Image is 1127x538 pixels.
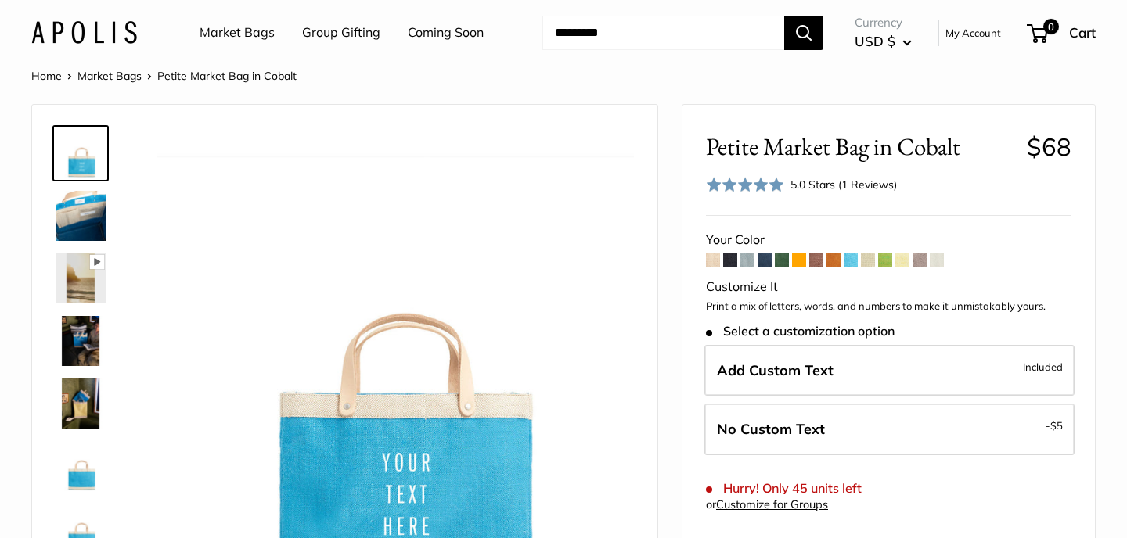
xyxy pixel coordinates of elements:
label: Leave Blank [704,403,1075,455]
a: Petite Market Bag in Cobalt [52,438,109,494]
span: Hurry! Only 45 units left [706,481,862,496]
span: $68 [1027,131,1071,162]
img: Petite Market Bag in Cobalt [56,441,106,491]
a: Petite Market Bag in Cobalt [52,188,109,244]
a: Group Gifting [302,21,380,45]
span: Cart [1069,24,1096,41]
img: Petite Market Bag in Cobalt [56,253,106,303]
a: Customize for Groups [716,497,828,511]
a: Petite Market Bag in Cobalt [52,250,109,307]
div: 5.0 Stars (1 Reviews) [706,174,897,196]
a: Home [31,69,62,83]
span: Included [1023,357,1063,376]
div: Your Color [706,228,1071,252]
img: Petite Market Bag in Cobalt [56,316,106,366]
img: Apolis [31,21,137,44]
button: USD $ [855,29,912,54]
a: Market Bags [77,69,142,83]
span: $5 [1050,419,1063,432]
img: Petite Market Bag in Cobalt [56,128,106,178]
a: Petite Market Bag in Cobalt [52,375,109,432]
span: 0 [1043,19,1059,34]
span: Select a customization option [706,324,895,339]
span: USD $ [855,33,895,49]
div: or [706,494,828,515]
div: Customize It [706,275,1071,299]
span: Add Custom Text [717,361,834,379]
img: Petite Market Bag in Cobalt [56,191,106,241]
a: Petite Market Bag in Cobalt [52,313,109,369]
a: 0 Cart [1028,20,1096,45]
nav: Breadcrumb [31,66,297,86]
a: Coming Soon [408,21,484,45]
span: Petite Market Bag in Cobalt [706,132,1015,161]
a: Market Bags [200,21,275,45]
button: Search [784,16,823,50]
span: Currency [855,12,912,34]
a: Petite Market Bag in Cobalt [52,125,109,181]
p: Print a mix of letters, words, and numbers to make it unmistakably yours. [706,299,1071,314]
img: Petite Market Bag in Cobalt [56,378,106,429]
div: 5.0 Stars (1 Reviews) [790,176,897,193]
span: No Custom Text [717,420,825,438]
span: Petite Market Bag in Cobalt [157,69,297,83]
input: Search... [542,16,784,50]
label: Add Custom Text [704,345,1075,396]
a: My Account [945,23,1001,42]
span: - [1046,416,1063,435]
